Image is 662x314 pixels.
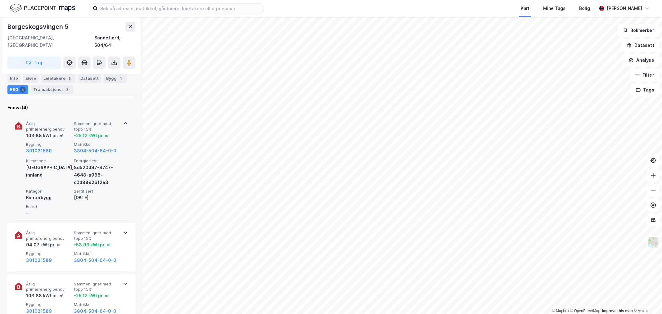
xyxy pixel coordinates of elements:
[98,4,263,13] input: Søk på adresse, matrikkel, gårdeiere, leietakere eller personer
[7,22,70,32] div: Borgeskogsvingen 5
[74,302,119,307] span: Matrikkel
[521,5,529,12] div: Kart
[74,251,119,256] span: Matrikkel
[74,292,109,299] div: -25.12 kWt pr. ㎡
[74,164,119,186] div: 8d520d97-9747-4648-a988-c0d88926f2e3
[26,189,71,194] span: Kategori
[118,75,124,81] div: 1
[39,241,61,249] div: kWt pr. ㎡
[65,86,71,92] div: 3
[74,194,119,201] div: [DATE]
[26,257,52,264] button: 301031589
[74,132,109,139] div: -25.12 kWt pr. ㎡
[26,292,63,299] div: 103.88
[104,74,127,83] div: Bygg
[74,230,119,241] span: Sammenlignet med topp 15%
[624,54,660,66] button: Analyse
[631,284,662,314] iframe: Chat Widget
[543,5,565,12] div: Mine Tags
[31,85,73,94] div: Transaksjoner
[42,132,63,139] div: kWt pr. ㎡
[26,241,61,249] div: 94.07
[74,189,119,194] span: Sertifisert
[74,281,119,292] span: Sammenlignet med topp 15%
[41,74,75,83] div: Leietakere
[23,74,38,83] div: Eiere
[20,86,26,92] div: 4
[579,5,590,12] div: Bolig
[622,39,660,52] button: Datasett
[26,281,71,292] span: Årlig primærenergibehov
[26,209,71,217] div: —
[26,204,71,209] span: Enhet
[7,85,28,94] div: ESG
[74,147,116,155] button: 3804-504-64-0-0
[26,158,71,164] span: Klimasone
[607,5,642,12] div: [PERSON_NAME]
[74,241,111,249] div: -53.93 kWt pr. ㎡
[602,309,633,313] a: Improve this map
[26,132,63,139] div: 103.88
[647,236,659,248] img: Z
[26,121,71,132] span: Årlig primærenergibehov
[552,309,569,313] a: Mapbox
[570,309,601,313] a: OpenStreetMap
[74,257,116,264] button: 3804-504-64-0-0
[7,74,20,83] div: Info
[618,24,660,37] button: Bokmerker
[7,104,135,111] div: Enova (4)
[26,164,71,179] div: [GEOGRAPHIC_DATA], innland
[631,284,662,314] div: Kontrollprogram for chat
[74,158,119,164] span: Energiattest
[74,121,119,132] span: Sammenlignet med topp 15%
[78,74,101,83] div: Datasett
[7,34,94,49] div: [GEOGRAPHIC_DATA], [GEOGRAPHIC_DATA]
[26,142,71,147] span: Bygning
[26,230,71,241] span: Årlig primærenergibehov
[67,75,73,81] div: 5
[26,251,71,256] span: Bygning
[26,194,71,201] div: Kontorbygg
[630,69,660,81] button: Filter
[7,56,61,69] button: Tag
[631,84,660,96] button: Tags
[42,292,63,299] div: kWt pr. ㎡
[26,147,52,155] button: 301031589
[94,34,135,49] div: Sandefjord, 504/64
[10,3,75,14] img: logo.f888ab2527a4732fd821a326f86c7f29.svg
[74,142,119,147] span: Matrikkel
[26,302,71,307] span: Bygning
